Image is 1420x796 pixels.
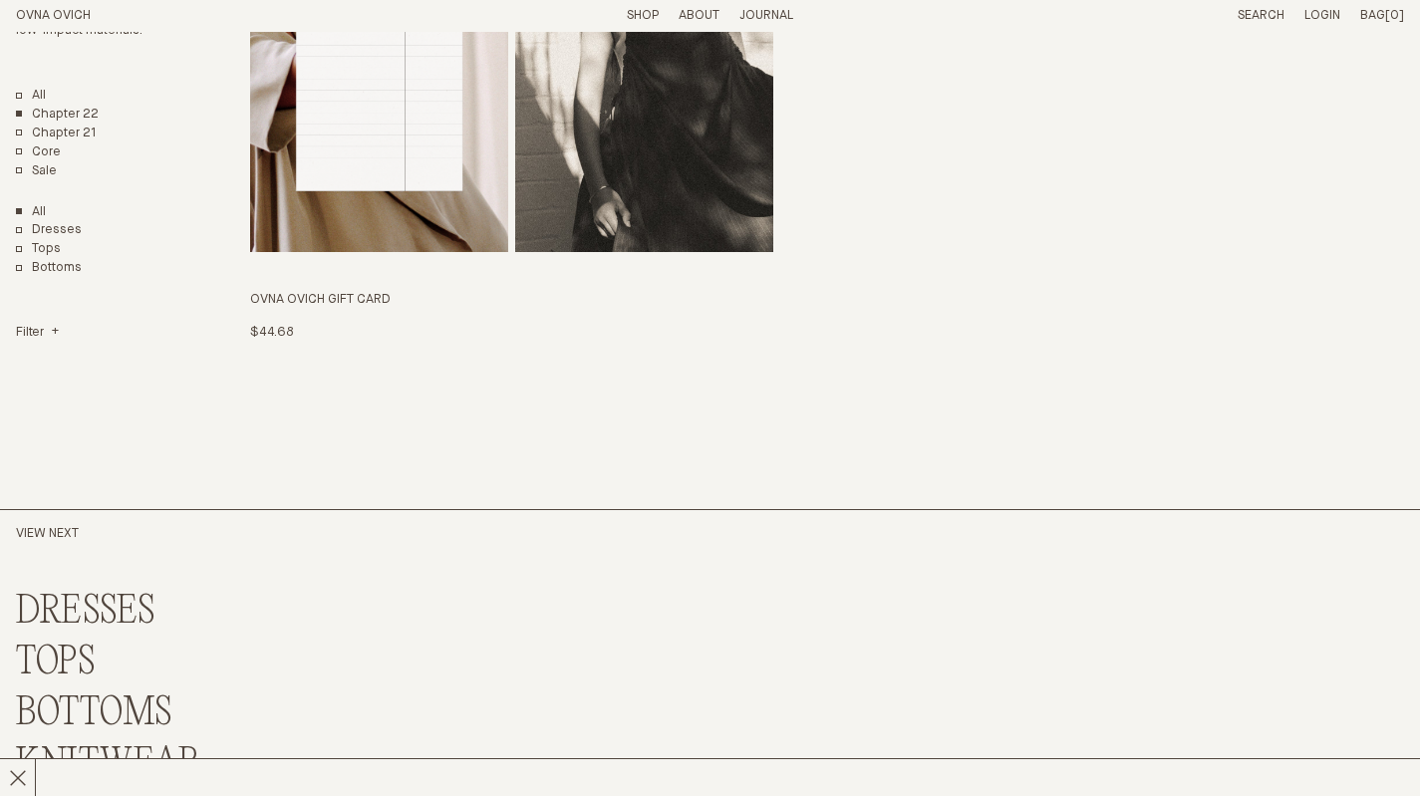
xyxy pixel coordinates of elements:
a: Dresses [16,222,82,239]
a: Core [16,144,61,161]
a: Chapter 21 [16,126,97,142]
a: Chapter 22 [16,107,99,124]
a: Journal [739,9,793,22]
a: KNITWEAR [16,743,200,786]
h2: View Next [16,526,234,543]
a: Home [16,9,91,22]
a: Tops [16,241,61,258]
span: Bag [1360,9,1385,22]
a: Show All [16,203,46,220]
a: All [16,88,46,105]
a: TOPS [16,642,96,684]
a: Login [1304,9,1340,22]
p: $44.68 [250,325,293,342]
summary: About [679,8,719,25]
a: Shop [627,9,659,22]
h3: OVNA OVICH GIFT CARD [250,292,773,309]
span: [0] [1385,9,1404,22]
summary: Filter [16,325,59,342]
a: BOTTOMS [16,692,172,735]
a: DRESSES [16,591,155,634]
a: Sale [16,163,57,180]
a: Bottoms [16,260,82,277]
a: Search [1238,9,1284,22]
